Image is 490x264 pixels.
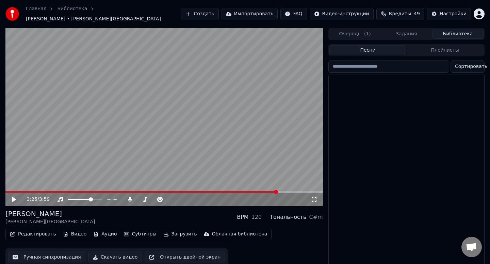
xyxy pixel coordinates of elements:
[7,229,59,239] button: Редактировать
[222,8,278,20] button: Импортировать
[181,8,218,20] button: Создать
[309,213,323,221] div: C#m
[455,63,487,70] span: Сортировать
[57,5,87,12] a: Библиотека
[389,11,411,17] span: Кредиты
[427,8,471,20] button: Настройки
[145,251,225,263] button: Открыть двойной экран
[8,251,85,263] button: Ручная синхронизация
[406,45,484,55] button: Плейлисты
[280,8,307,20] button: FAQ
[88,251,142,263] button: Скачать видео
[381,29,432,39] button: Задания
[376,8,424,20] button: Кредиты49
[91,229,119,239] button: Аудио
[237,213,248,221] div: BPM
[329,29,381,39] button: Очередь
[5,209,95,218] div: [PERSON_NAME]
[161,229,200,239] button: Загрузить
[461,237,482,257] a: Відкритий чат
[440,11,467,17] div: Настройки
[212,231,267,237] div: Облачная библиотека
[27,196,43,203] div: /
[39,196,50,203] span: 3:59
[60,229,89,239] button: Видео
[5,7,19,21] img: youka
[310,8,374,20] button: Видео-инструкции
[364,31,371,37] span: ( 1 )
[270,213,306,221] div: Тональность
[329,45,407,55] button: Песни
[26,5,46,12] a: Главная
[27,196,37,203] span: 3:25
[26,16,161,22] span: [PERSON_NAME] • [PERSON_NAME][GEOGRAPHIC_DATA]
[26,5,181,22] nav: breadcrumb
[251,213,262,221] div: 120
[414,11,420,17] span: 49
[432,29,484,39] button: Библиотека
[5,218,95,225] div: [PERSON_NAME][GEOGRAPHIC_DATA]
[121,229,159,239] button: Субтитры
